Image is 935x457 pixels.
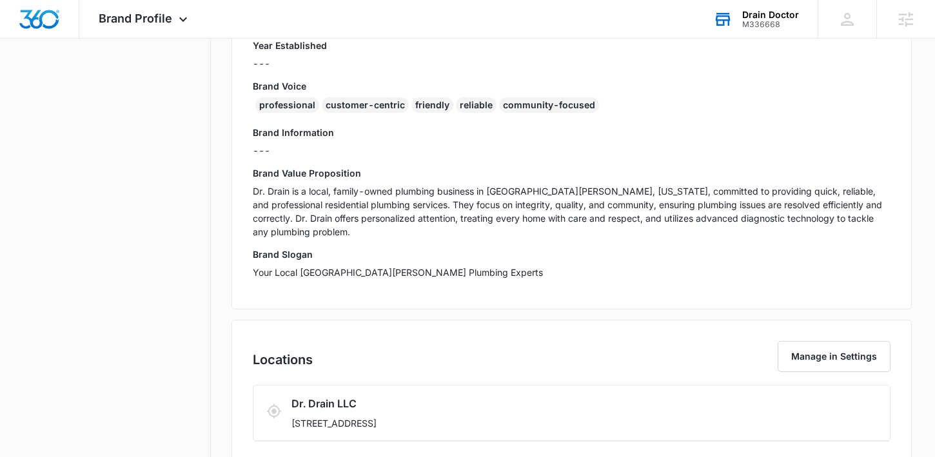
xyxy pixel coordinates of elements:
[253,39,327,52] h3: Year Established
[253,166,891,180] h3: Brand Value Proposition
[253,79,891,93] h3: Brand Voice
[253,57,327,70] p: ---
[99,12,172,25] span: Brand Profile
[253,350,313,369] h2: Locations
[499,97,599,113] div: community-focused
[291,396,733,411] h3: Dr. Drain LLC
[778,341,891,372] button: Manage in Settings
[742,20,799,29] div: account id
[291,416,733,430] p: [STREET_ADDRESS]
[253,126,891,139] h3: Brand Information
[253,248,891,261] h3: Brand Slogan
[456,97,497,113] div: reliable
[253,184,891,238] p: Dr. Drain is a local, family-owned plumbing business in [GEOGRAPHIC_DATA][PERSON_NAME], [US_STATE...
[322,97,409,113] div: customer-centric
[411,97,453,113] div: friendly
[253,144,891,157] p: ---
[742,10,799,20] div: account name
[253,266,891,279] p: Your Local [GEOGRAPHIC_DATA][PERSON_NAME] Plumbing Experts
[255,97,319,113] div: professional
